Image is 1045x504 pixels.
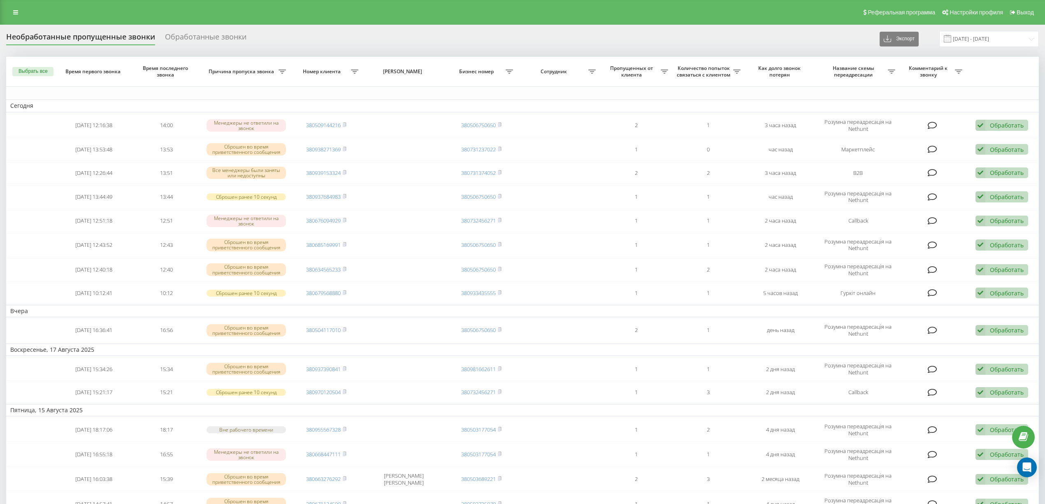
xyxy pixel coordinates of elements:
a: 380504117010 [306,326,341,334]
td: 15:34 [130,358,202,381]
td: [DATE] 13:44:49 [58,185,130,208]
a: 380732456271 [461,217,496,224]
td: Гуркіт онлайн [817,283,899,303]
td: 1 [600,139,672,160]
td: 1 [672,358,745,381]
td: 2 [672,418,745,441]
td: 14:00 [130,114,202,137]
td: [DATE] 10:12:41 [58,283,130,303]
td: [DATE] 12:51:18 [58,210,130,232]
td: час назад [745,139,817,160]
td: [DATE] 12:40:18 [58,258,130,281]
td: [DATE] 15:21:17 [58,382,130,402]
a: 380679568880 [306,289,341,297]
button: Экспорт [880,32,919,46]
div: Обработать [990,146,1024,153]
td: Розумна переадресація на Nethunt [817,468,899,491]
td: 13:53 [130,139,202,160]
div: Менеджеры не ответили на звонок [207,119,286,132]
td: Callback [817,382,899,402]
a: 380955567328 [306,426,341,433]
a: 380506750650 [461,241,496,249]
span: Название схемы переадресации [821,65,888,78]
span: Пропущенных от клиента [604,65,661,78]
a: 380506750650 [461,193,496,200]
td: [PERSON_NAME] [PERSON_NAME] [362,468,445,491]
a: 380939153324 [306,169,341,177]
td: Розумна переадресація на Nethunt [817,319,899,342]
div: Сброшен ранее 10 секунд [207,193,286,200]
td: 1 [600,443,672,466]
a: 380732456271 [461,388,496,396]
a: 380668447111 [306,451,341,458]
td: Пятница, 15 Августа 2025 [6,404,1039,416]
a: 380970120504 [306,388,341,396]
a: 380938271369 [306,146,341,153]
td: 1 [600,358,672,381]
td: 13:51 [130,162,202,184]
td: 16:56 [130,319,202,342]
span: Время последнего звонка [137,65,195,78]
div: Сброшен во время приветственного сообщения [207,363,286,375]
td: 3 [672,468,745,491]
div: Обработать [990,365,1024,373]
td: Розумна переадресація на Nethunt [817,185,899,208]
td: день назад [745,319,817,342]
span: Выход [1017,9,1034,16]
td: [DATE] 15:34:26 [58,358,130,381]
td: 2 [600,114,672,137]
td: 18:17 [130,418,202,441]
td: 3 [672,382,745,402]
td: [DATE] 12:43:52 [58,233,130,256]
div: Все менеджеры были заняты или недоступны [207,167,286,179]
td: 0 [672,139,745,160]
span: Номер клиента [294,68,351,75]
a: 380933435555 [461,289,496,297]
div: Обработать [990,426,1024,434]
td: Вчера [6,305,1039,317]
span: [PERSON_NAME] [370,68,437,75]
td: 1 [672,443,745,466]
a: 380506750650 [461,121,496,129]
td: 2 дня назад [745,358,817,381]
td: 1 [600,418,672,441]
div: Обработать [990,217,1024,225]
td: 12:43 [130,233,202,256]
div: Сброшен ранее 10 секунд [207,290,286,297]
td: Воскресенье, 17 Августа 2025 [6,344,1039,356]
td: 2 дня назад [745,382,817,402]
td: 4 дня назад [745,443,817,466]
div: Менеджеры не ответили на звонок [207,448,286,461]
td: Callback [817,210,899,232]
td: 2 месяца назад [745,468,817,491]
td: [DATE] 12:26:44 [58,162,130,184]
td: 15:39 [130,468,202,491]
td: B2B [817,162,899,184]
td: [DATE] 16:36:41 [58,319,130,342]
div: Обработать [990,451,1024,458]
span: Бизнес номер [449,68,506,75]
div: Обработать [990,326,1024,334]
a: 380981662611 [461,365,496,373]
a: 380676094929 [306,217,341,224]
td: 1 [600,258,672,281]
td: 5 часов назад [745,283,817,303]
a: 380503689221 [461,475,496,483]
td: 12:51 [130,210,202,232]
div: Сброшен во время приветственного сообщения [207,473,286,485]
a: 380509144216 [306,121,341,129]
td: 3 часа назад [745,162,817,184]
a: 380503177054 [461,426,496,433]
td: Розумна переадресація на Nethunt [817,418,899,441]
td: 12:40 [130,258,202,281]
span: Комментарий к звонку [903,65,955,78]
a: 380937684983 [306,193,341,200]
a: 380937390841 [306,365,341,373]
span: Настройки профиля [950,9,1003,16]
td: [DATE] 16:03:38 [58,468,130,491]
a: 380685169991 [306,241,341,249]
div: Open Intercom Messenger [1017,458,1037,477]
span: Сотрудник [521,68,588,75]
span: Время первого звонка [65,68,123,75]
span: Причина пропуска звонка [207,68,278,75]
